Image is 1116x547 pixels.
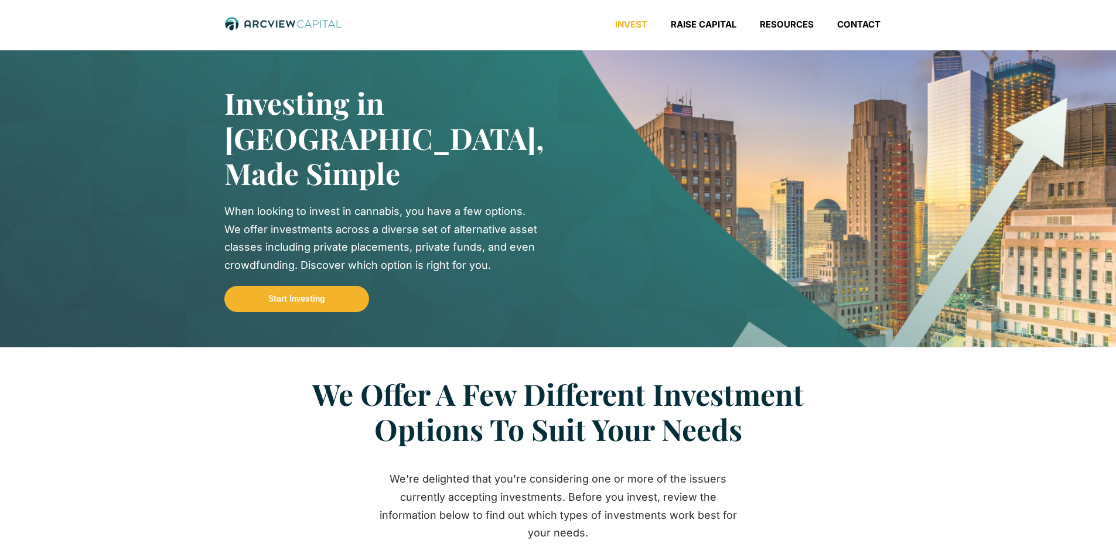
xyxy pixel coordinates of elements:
div: We’re delighted that you’re considering one or more of the issuers currently accepting investment... [371,470,746,542]
a: Contact [825,19,892,30]
h2: We Offer A Few Different Investment Options To Suit Your Needs [271,377,845,447]
span: Start Investing [268,295,325,303]
div: When looking to invest in cannabis, you have a few options. We offer investments across a diverse... [224,203,541,274]
a: Resources [748,19,825,30]
h2: Investing in [GEOGRAPHIC_DATA], Made Simple [224,86,523,191]
a: Raise Capital [659,19,748,30]
a: Start Investing [224,286,369,312]
a: Invest [603,19,659,30]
